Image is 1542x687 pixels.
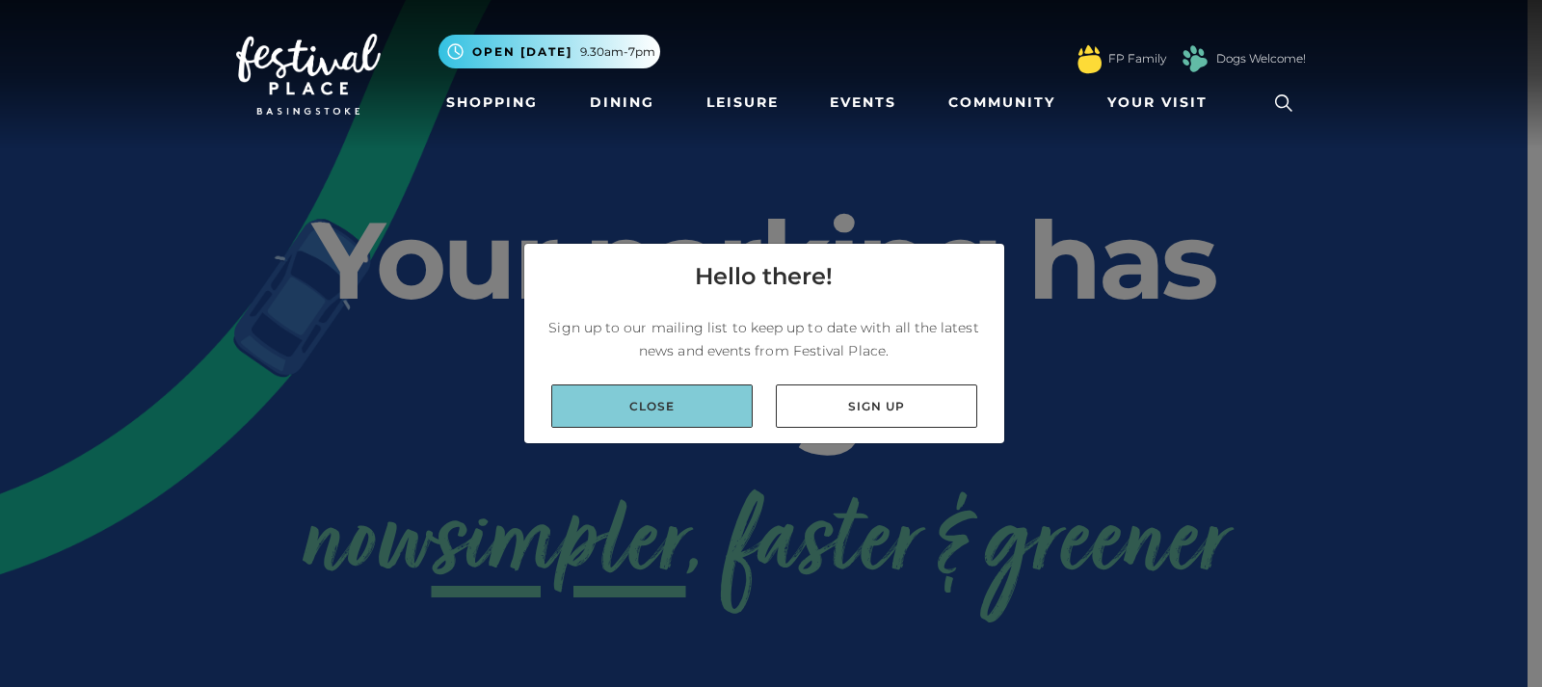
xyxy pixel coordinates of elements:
a: Your Visit [1100,85,1225,120]
a: Events [822,85,904,120]
a: Leisure [699,85,786,120]
a: FP Family [1108,50,1166,67]
a: Sign up [776,384,977,428]
a: Close [551,384,753,428]
button: Open [DATE] 9.30am-7pm [439,35,660,68]
img: Festival Place Logo [236,34,381,115]
h4: Hello there! [695,259,833,294]
span: Your Visit [1107,92,1208,113]
a: Shopping [439,85,545,120]
a: Dogs Welcome! [1216,50,1306,67]
span: 9.30am-7pm [580,43,655,61]
a: Community [941,85,1063,120]
a: Dining [582,85,662,120]
span: Open [DATE] [472,43,572,61]
p: Sign up to our mailing list to keep up to date with all the latest news and events from Festival ... [540,316,989,362]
